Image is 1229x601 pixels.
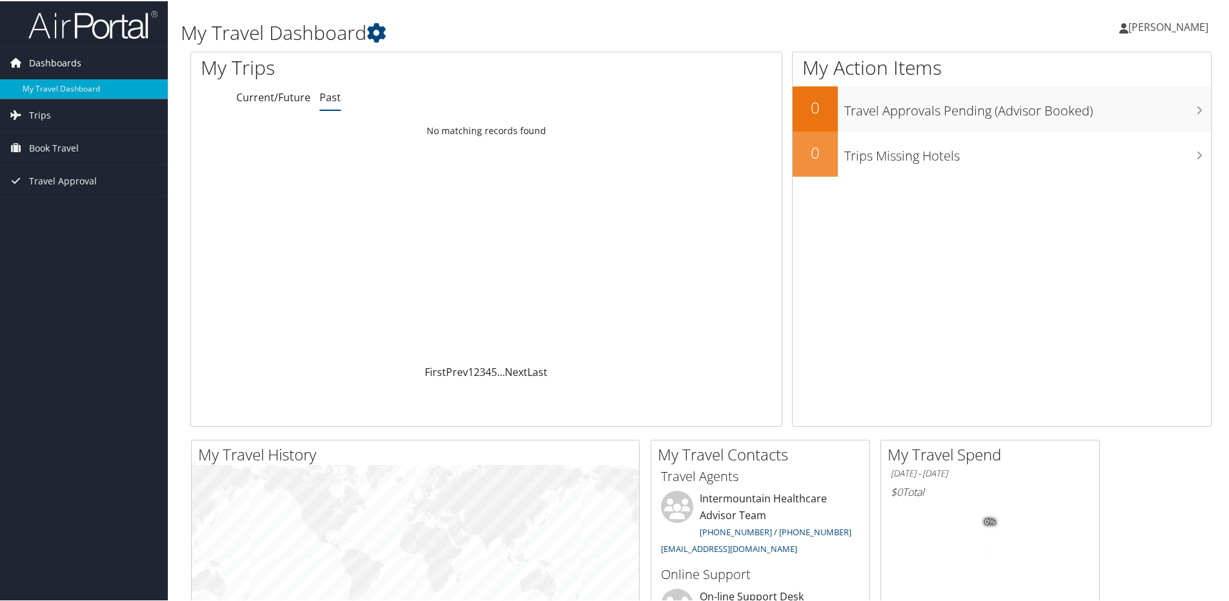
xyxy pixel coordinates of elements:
[661,542,797,553] a: [EMAIL_ADDRESS][DOMAIN_NAME]
[425,364,446,378] a: First
[29,131,79,163] span: Book Travel
[446,364,468,378] a: Prev
[29,98,51,130] span: Trips
[29,164,97,196] span: Travel Approval
[661,564,860,582] h3: Online Support
[700,525,851,537] a: [PHONE_NUMBER] / [PHONE_NUMBER]
[320,89,341,103] a: Past
[505,364,527,378] a: Next
[661,466,860,484] h3: Travel Agents
[793,53,1211,80] h1: My Action Items
[191,118,782,141] td: No matching records found
[793,85,1211,130] a: 0Travel Approvals Pending (Advisor Booked)
[891,484,902,498] span: $0
[201,53,526,80] h1: My Trips
[497,364,505,378] span: …
[844,139,1211,164] h3: Trips Missing Hotels
[28,8,157,39] img: airportal-logo.png
[793,130,1211,175] a: 0Trips Missing Hotels
[793,141,838,163] h2: 0
[891,466,1090,478] h6: [DATE] - [DATE]
[985,517,995,525] tspan: 0%
[198,442,639,464] h2: My Travel History
[1128,19,1208,33] span: [PERSON_NAME]
[480,364,485,378] a: 3
[181,18,875,45] h1: My Travel Dashboard
[891,484,1090,498] h6: Total
[468,364,474,378] a: 1
[527,364,547,378] a: Last
[491,364,497,378] a: 5
[793,95,838,117] h2: 0
[655,489,866,558] li: Intermountain Healthcare Advisor Team
[844,94,1211,119] h3: Travel Approvals Pending (Advisor Booked)
[888,442,1099,464] h2: My Travel Spend
[236,89,310,103] a: Current/Future
[474,364,480,378] a: 2
[658,442,869,464] h2: My Travel Contacts
[1119,6,1221,45] a: [PERSON_NAME]
[485,364,491,378] a: 4
[29,46,81,78] span: Dashboards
